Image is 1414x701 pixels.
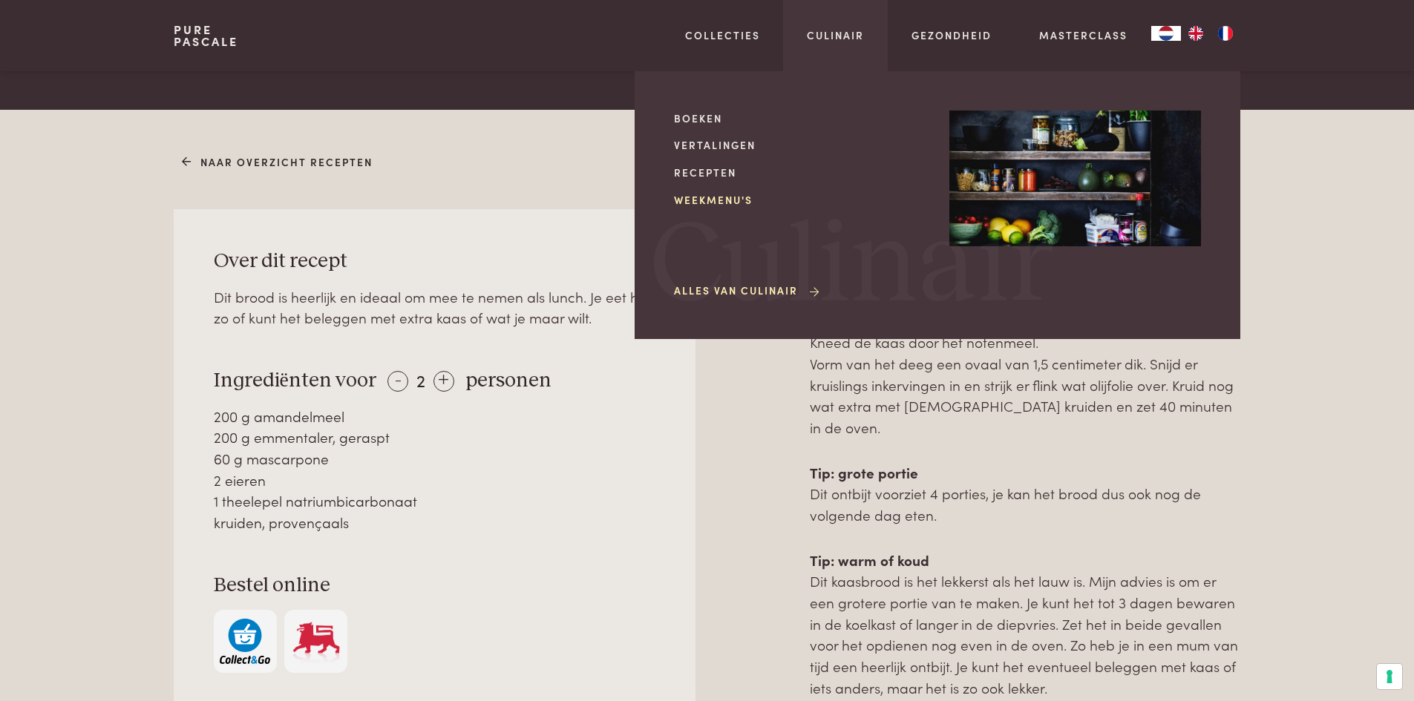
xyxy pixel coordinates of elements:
[674,137,926,153] a: Vertalingen
[911,27,992,43] a: Gezondheid
[214,249,656,274] h3: Over dit recept
[291,619,341,664] img: Delhaize
[214,448,656,470] div: 60 g mascarpone
[214,406,656,427] div: 200 g amandelmeel
[1377,664,1402,689] button: Uw voorkeuren voor toestemming voor trackingtechnologieën
[214,427,656,448] div: 200 g emmentaler, geraspt
[214,512,656,533] div: kruiden, provençaals
[1151,26,1181,41] a: NL
[465,370,551,391] span: personen
[807,27,864,43] a: Culinair
[174,24,238,47] a: PurePascale
[433,371,454,392] div: +
[674,111,926,126] a: Boeken
[1181,26,1211,41] a: EN
[949,111,1201,247] img: Culinair
[1211,26,1240,41] a: FR
[674,283,822,298] a: Alles van Culinair
[810,550,1240,699] p: Dit kaasbrood is het lekkerst als het lauw is. Mijn advies is om er een grotere portie van te mak...
[810,247,1240,438] p: Verwarm de oven voor op 180 °C. Meng het notenmeel met het natriumbicarbonaat, kruid met peper en...
[810,462,918,482] strong: Tip: grote portie
[810,550,929,570] strong: Tip: warm of koud
[182,154,373,170] a: Naar overzicht recepten
[214,573,656,599] h3: Bestel online
[220,619,270,664] img: c308188babc36a3a401bcb5cb7e020f4d5ab42f7cacd8327e500463a43eeb86c.svg
[1151,26,1240,41] aside: Language selected: Nederlands
[685,27,760,43] a: Collecties
[1151,26,1181,41] div: Language
[674,165,926,180] a: Recepten
[214,470,656,491] div: 2 eieren
[674,192,926,208] a: Weekmenu's
[1039,27,1127,43] a: Masterclass
[214,286,656,329] div: Dit brood is heerlijk en ideaal om mee te nemen als lunch. Je eet het zo of kunt het beleggen met...
[810,462,1240,526] p: Dit ontbijt voorziet 4 porties, je kan het brood dus ook nog de volgende dag eten.
[387,371,408,392] div: -
[416,367,425,392] span: 2
[650,210,1054,323] span: Culinair
[214,370,376,391] span: Ingrediënten voor
[214,490,656,512] div: 1 theelepel natriumbicarbonaat
[1181,26,1240,41] ul: Language list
